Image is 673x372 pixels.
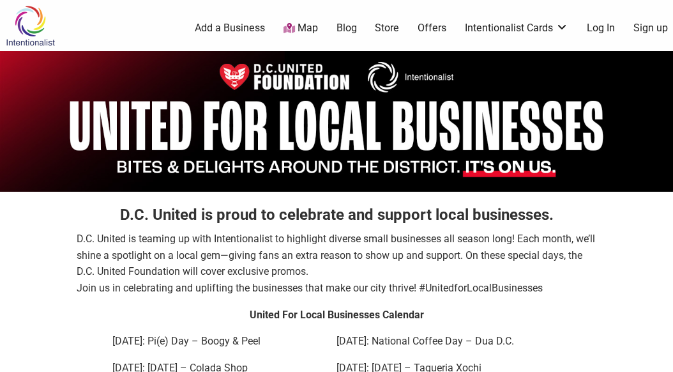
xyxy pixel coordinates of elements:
p: D.C. United is teaming up with Intentionalist to highlight diverse small businesses all season lo... [77,231,596,296]
a: Add a Business [195,21,265,35]
a: Store [375,21,399,35]
a: Intentionalist Cards [465,21,568,35]
strong: United For Local Businesses Calendar [250,309,424,321]
a: Sign up [633,21,668,35]
p: [DATE]: National Coffee Day – Dua D.C. [336,333,561,350]
a: Blog [336,21,357,35]
p: [DATE]: Pi(e) Day – Boogy & Peel [112,333,336,350]
a: Log In [587,21,615,35]
strong: D.C. United is proud to celebrate and support local businesses. [120,206,554,224]
a: Map [284,21,318,36]
a: Offers [418,21,446,35]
